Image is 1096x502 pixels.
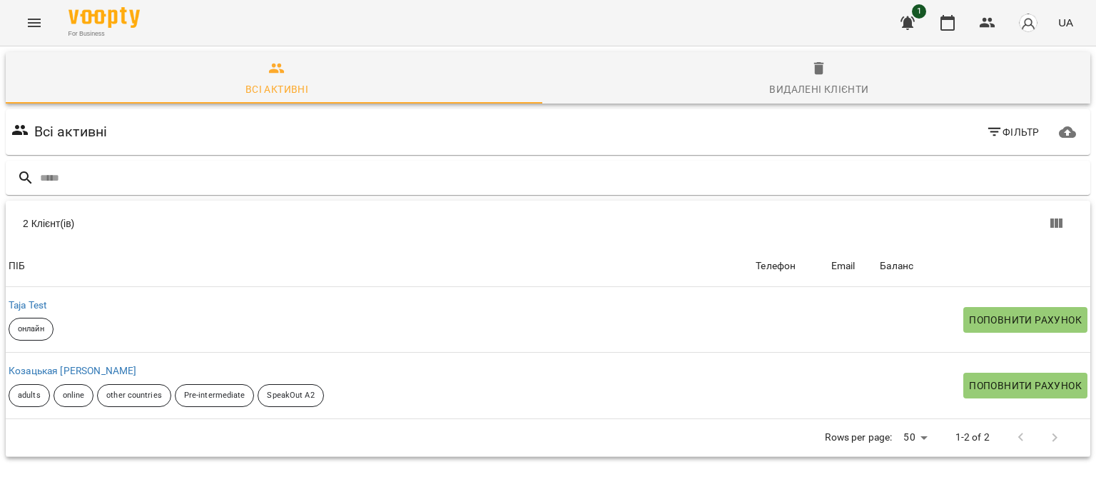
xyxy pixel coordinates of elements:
[898,427,932,448] div: 50
[184,390,245,402] p: Pre-intermediate
[68,29,140,39] span: For Business
[756,258,796,275] div: Телефон
[9,299,47,311] a: Taja Test
[955,431,990,445] p: 1-2 of 2
[756,258,825,275] span: Телефон
[54,384,94,407] div: online
[880,258,1087,275] span: Баланс
[9,258,25,275] div: Sort
[880,258,913,275] div: Баланс
[1039,206,1073,241] button: Вигляд колонок
[18,323,44,336] p: онлайн
[175,384,255,407] div: Pre-intermediate
[831,258,856,275] div: Sort
[34,121,108,143] h6: Всі активні
[18,390,41,402] p: adults
[963,307,1087,333] button: Поповнити рахунок
[9,258,750,275] span: ПІБ
[756,258,796,275] div: Sort
[880,258,913,275] div: Sort
[831,258,856,275] div: Email
[258,384,323,407] div: SpeakOut A2
[963,373,1087,398] button: Поповнити рахунок
[23,216,557,231] div: 2 Клієнт(ів)
[9,318,54,341] div: онлайн
[1052,9,1079,36] button: UA
[9,258,25,275] div: ПІБ
[106,390,162,402] p: other countries
[267,390,314,402] p: SpeakOut A2
[97,384,171,407] div: other countries
[986,124,1040,141] span: Фільтр
[17,6,51,40] button: Menu
[63,390,85,402] p: online
[245,81,308,98] div: Всі активні
[980,119,1045,145] button: Фільтр
[825,431,892,445] p: Rows per page:
[1018,13,1038,33] img: avatar_s.png
[6,201,1090,246] div: Table Toolbar
[769,81,868,98] div: Видалені клієнти
[1058,15,1073,30] span: UA
[9,365,136,376] a: Козацькая [PERSON_NAME]
[912,4,926,19] span: 1
[9,384,50,407] div: adults
[969,311,1082,328] span: Поповнити рахунок
[831,258,875,275] span: Email
[68,7,140,28] img: Voopty Logo
[969,377,1082,394] span: Поповнити рахунок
